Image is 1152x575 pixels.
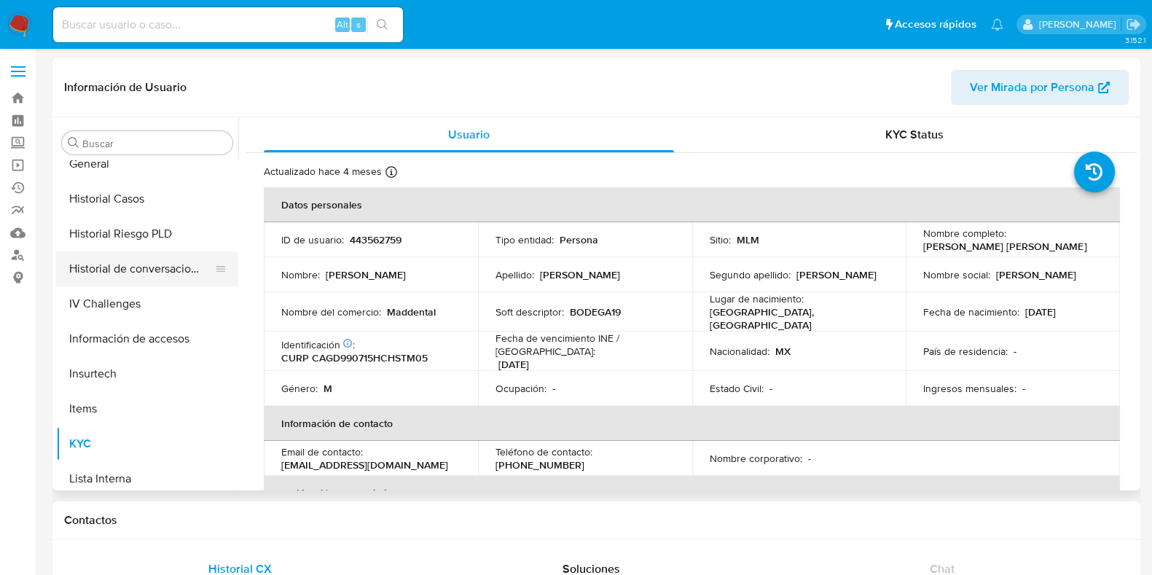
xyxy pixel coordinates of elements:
[495,382,546,395] p: Ocupación :
[326,268,406,281] p: [PERSON_NAME]
[498,358,529,371] p: [DATE]
[495,305,564,318] p: Soft descriptor :
[56,356,238,391] button: Insurtech
[775,345,791,358] p: MX
[350,233,401,246] p: 443562759
[64,80,187,95] h1: Información de Usuario
[56,426,238,461] button: KYC
[56,146,238,181] button: General
[710,452,802,465] p: Nombre corporativo :
[540,268,620,281] p: [PERSON_NAME]
[281,445,363,458] p: Email de contacto :
[923,227,1006,240] p: Nombre completo :
[281,382,318,395] p: Género :
[281,458,448,472] p: [EMAIL_ADDRESS][DOMAIN_NAME]
[996,268,1076,281] p: [PERSON_NAME]
[1126,17,1141,32] a: Salir
[885,126,944,143] span: KYC Status
[281,305,381,318] p: Nombre del comercio :
[923,382,1016,395] p: Ingresos mensuales :
[324,382,332,395] p: M
[264,406,1120,441] th: Información de contacto
[56,181,238,216] button: Historial Casos
[56,251,227,286] button: Historial de conversaciones
[367,15,397,35] button: search-icon
[56,321,238,356] button: Información de accesos
[56,286,238,321] button: IV Challenges
[710,305,883,332] p: [GEOGRAPHIC_DATA], [GEOGRAPHIC_DATA]
[281,233,344,246] p: ID de usuario :
[56,216,238,251] button: Historial Riesgo PLD
[264,187,1120,222] th: Datos personales
[710,382,764,395] p: Estado Civil :
[1022,382,1025,395] p: -
[808,452,811,465] p: -
[495,233,554,246] p: Tipo entidad :
[923,305,1019,318] p: Fecha de nacimiento :
[710,268,791,281] p: Segundo apellido :
[495,332,675,358] p: Fecha de vencimiento INE / [GEOGRAPHIC_DATA] :
[710,292,804,305] p: Lugar de nacimiento :
[1025,305,1056,318] p: [DATE]
[560,233,598,246] p: Persona
[264,165,382,179] p: Actualizado hace 4 meses
[923,268,990,281] p: Nombre social :
[570,305,621,318] p: BODEGA19
[53,15,403,34] input: Buscar usuario o caso...
[495,268,534,281] p: Apellido :
[356,17,361,31] span: s
[769,382,772,395] p: -
[1014,345,1016,358] p: -
[552,382,555,395] p: -
[281,338,355,351] p: Identificación :
[1038,17,1121,31] p: marianathalie.grajeda@mercadolibre.com.mx
[951,70,1129,105] button: Ver Mirada por Persona
[337,17,348,31] span: Alt
[970,70,1094,105] span: Ver Mirada por Persona
[495,458,584,472] p: [PHONE_NUMBER]
[923,240,1086,253] p: [PERSON_NAME] [PERSON_NAME]
[387,305,436,318] p: Maddental
[923,345,1008,358] p: País de residencia :
[56,461,238,496] button: Lista Interna
[495,445,592,458] p: Teléfono de contacto :
[796,268,877,281] p: [PERSON_NAME]
[991,18,1003,31] a: Notificaciones
[82,137,227,150] input: Buscar
[56,391,238,426] button: Items
[281,268,320,281] p: Nombre :
[448,126,490,143] span: Usuario
[895,17,976,32] span: Accesos rápidos
[710,345,769,358] p: Nacionalidad :
[64,513,1129,528] h1: Contactos
[264,476,1120,511] th: Verificación y cumplimiento
[68,137,79,149] button: Buscar
[737,233,759,246] p: MLM
[710,233,731,246] p: Sitio :
[281,351,428,364] p: CURP CAGD990715HCHSTM05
